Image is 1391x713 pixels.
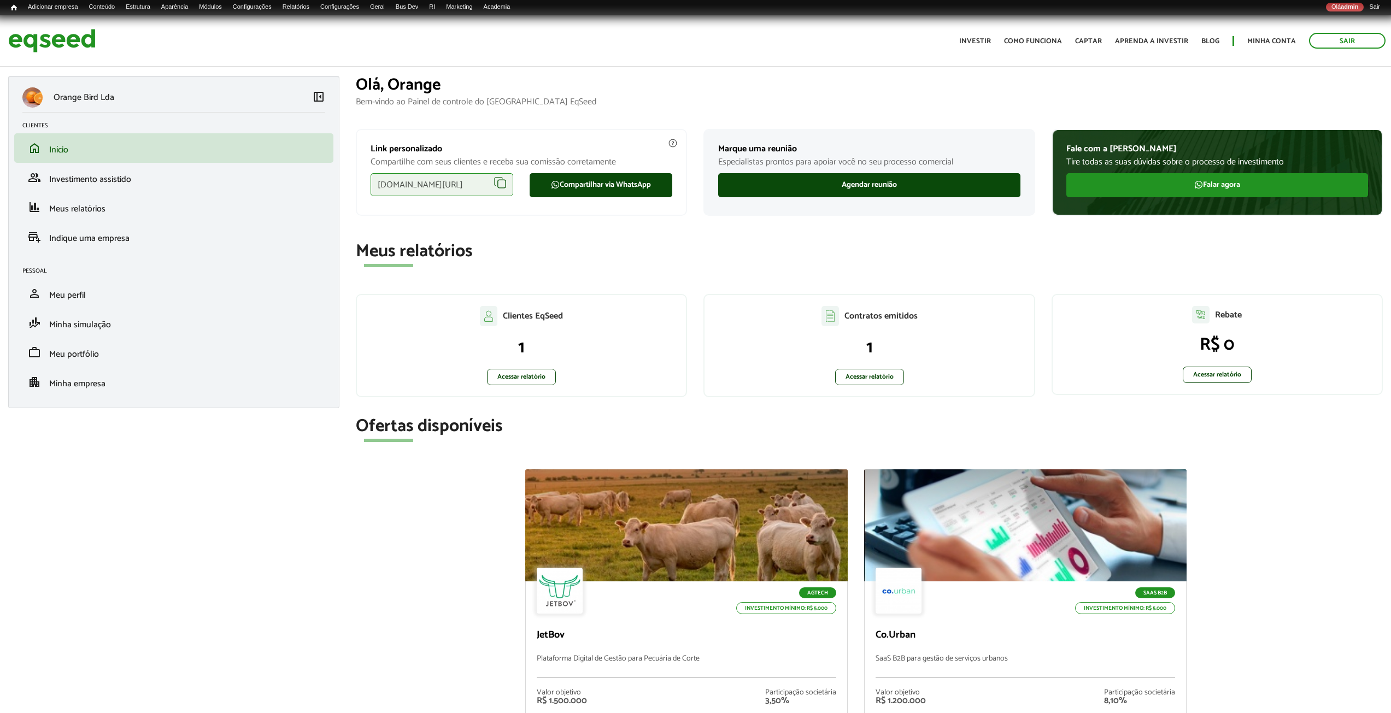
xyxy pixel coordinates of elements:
[49,376,105,391] span: Minha empresa
[537,629,836,641] p: JetBov
[365,3,390,11] a: Geral
[28,230,41,243] span: add_business
[356,76,1383,94] h1: Olá, Orange
[22,287,325,300] a: personMeu perfil
[1066,144,1368,154] p: Fale com a [PERSON_NAME]
[1075,602,1175,614] p: Investimento mínimo: R$ 5.000
[1104,689,1175,697] div: Participação societária
[22,171,325,184] a: groupInvestimento assistido
[765,689,836,697] div: Participação societária
[487,369,556,385] a: Acessar relatório
[14,192,333,222] li: Meus relatórios
[28,287,41,300] span: person
[537,689,587,697] div: Valor objetivo
[718,157,1020,167] p: Especialistas prontos para apoiar você no seu processo comercial
[537,655,836,678] p: Plataforma Digital de Gestão para Pecuária de Corte
[551,180,560,189] img: FaWhatsapp.svg
[718,144,1020,154] p: Marque uma reunião
[799,587,836,598] p: Agtech
[1104,697,1175,705] div: 8,10%
[1341,3,1358,10] strong: admin
[14,163,333,192] li: Investimento assistido
[156,3,193,11] a: Aparência
[28,375,41,388] span: apartment
[478,3,516,11] a: Academia
[5,3,22,13] a: Início
[49,347,99,362] span: Meu portfólio
[49,202,105,216] span: Meus relatórios
[718,173,1020,197] a: Agendar reunião
[390,3,424,11] a: Bus Dev
[1183,367,1252,383] a: Acessar relatório
[356,242,1383,261] h2: Meus relatórios
[1364,3,1386,11] a: Sair
[368,337,675,358] p: 1
[22,3,84,11] a: Adicionar empresa
[277,3,315,11] a: Relatórios
[765,697,836,705] div: 3,50%
[1201,38,1219,45] a: Blog
[22,122,333,129] h2: Clientes
[356,97,1383,107] p: Bem-vindo ao Painel de controle do [GEOGRAPHIC_DATA] EqSeed
[22,142,325,155] a: homeInício
[876,689,926,697] div: Valor objetivo
[1215,310,1242,320] p: Rebate
[28,201,41,214] span: finance
[22,316,325,329] a: finance_modeMinha simulação
[315,3,365,11] a: Configurações
[1135,587,1175,598] p: SaaS B2B
[1194,180,1203,189] img: FaWhatsapp.svg
[14,338,333,367] li: Meu portfólio
[22,230,325,243] a: add_businessIndique uma empresa
[49,317,111,332] span: Minha simulação
[1192,306,1210,323] img: agent-relatorio.svg
[371,173,513,196] div: [DOMAIN_NAME][URL]
[84,3,121,11] a: Conteúdo
[1326,3,1364,11] a: Oláadmin
[49,143,68,157] span: Início
[14,133,333,163] li: Início
[28,316,41,329] span: finance_mode
[193,3,227,11] a: Módulos
[1247,38,1296,45] a: Minha conta
[1309,33,1386,49] a: Sair
[356,417,1383,436] h2: Ofertas disponíveis
[1066,157,1368,167] p: Tire todas as suas dúvidas sobre o processo de investimento
[28,142,41,155] span: home
[22,346,325,359] a: workMeu portfólio
[480,306,497,326] img: agent-clientes.svg
[11,4,17,11] span: Início
[14,367,333,397] li: Minha empresa
[1004,38,1062,45] a: Como funciona
[28,346,41,359] span: work
[312,90,325,105] a: Colapsar menu
[227,3,277,11] a: Configurações
[876,629,1175,641] p: Co.Urban
[49,288,86,303] span: Meu perfil
[959,38,991,45] a: Investir
[49,231,130,246] span: Indique uma empresa
[736,602,836,614] p: Investimento mínimo: R$ 5.000
[49,172,131,187] span: Investimento assistido
[844,311,918,321] p: Contratos emitidos
[424,3,441,11] a: RI
[28,171,41,184] span: group
[22,201,325,214] a: financeMeus relatórios
[876,655,1175,678] p: SaaS B2B para gestão de serviços urbanos
[54,92,114,103] p: Orange Bird Lda
[22,375,325,388] a: apartmentMinha empresa
[14,279,333,308] li: Meu perfil
[312,90,325,103] span: left_panel_close
[503,311,563,321] p: Clientes EqSeed
[715,337,1023,358] p: 1
[1115,38,1188,45] a: Aprenda a investir
[14,222,333,251] li: Indique uma empresa
[668,138,678,148] img: agent-meulink-info2.svg
[530,173,672,197] a: Compartilhar via WhatsApp
[14,308,333,338] li: Minha simulação
[835,369,904,385] a: Acessar relatório
[1064,334,1371,355] p: R$ 0
[821,306,839,326] img: agent-contratos.svg
[1075,38,1102,45] a: Captar
[120,3,156,11] a: Estrutura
